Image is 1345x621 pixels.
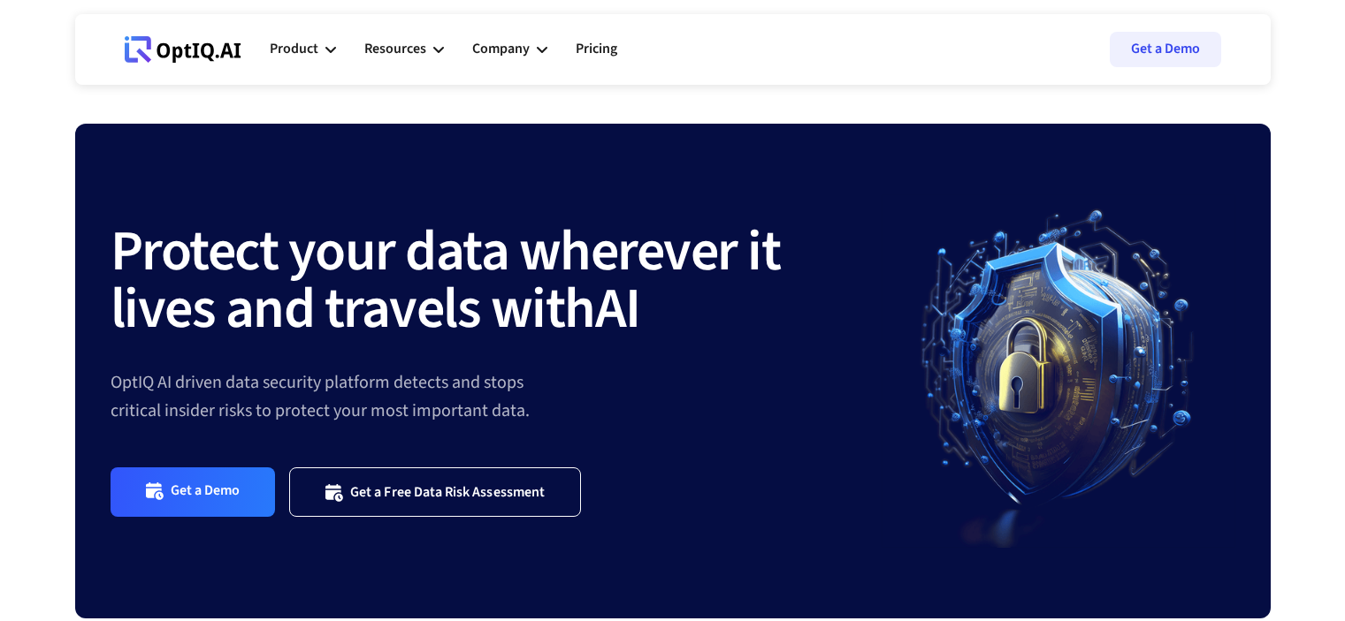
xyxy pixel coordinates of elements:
a: Get a Free Data Risk Assessment [289,467,581,516]
div: Get a Free Data Risk Assessment [350,483,545,501]
a: Get a Demo [111,467,276,516]
div: Get a Demo [171,481,241,502]
a: Get a Demo [1110,32,1221,67]
div: Product [270,23,336,76]
div: OptIQ AI driven data security platform detects and stops critical insider risks to protect your m... [111,368,882,425]
a: Pricing [576,23,617,76]
div: Company [472,23,547,76]
div: Resources [364,23,444,76]
div: Webflow Homepage [125,62,126,63]
a: Webflow Homepage [125,23,241,76]
div: Product [270,37,318,61]
strong: Protect your data wherever it lives and travels with [111,211,781,350]
div: Resources [364,37,426,61]
strong: AI [595,269,640,350]
div: Company [472,37,530,61]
